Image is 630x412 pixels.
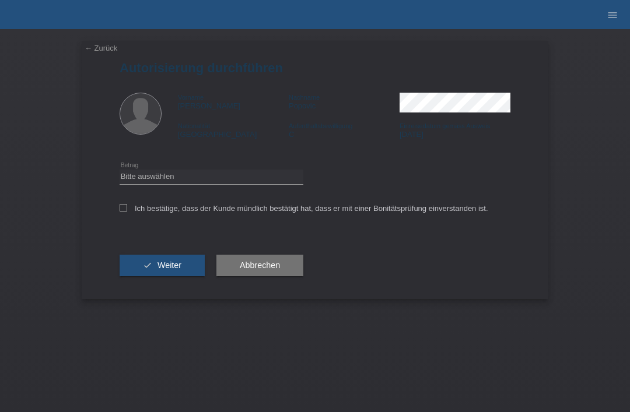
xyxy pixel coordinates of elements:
[178,93,289,110] div: [PERSON_NAME]
[400,121,510,139] div: [DATE]
[178,94,204,101] span: Vorname
[289,93,400,110] div: Popovic
[601,11,624,18] a: menu
[85,44,117,52] a: ← Zurück
[607,9,618,21] i: menu
[120,255,205,277] button: check Weiter
[289,122,352,129] span: Aufenthaltsbewilligung
[178,122,210,129] span: Nationalität
[289,121,400,139] div: C
[143,260,152,270] i: check
[289,94,320,101] span: Nachname
[216,255,303,277] button: Abbrechen
[120,204,488,213] label: Ich bestätige, dass der Kunde mündlich bestätigt hat, dass er mit einer Bonitätsprüfung einversta...
[157,260,181,270] span: Weiter
[120,61,510,75] h1: Autorisierung durchführen
[400,122,490,129] span: Einreisedatum gemäss Ausweis
[178,121,289,139] div: [GEOGRAPHIC_DATA]
[240,260,280,270] span: Abbrechen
